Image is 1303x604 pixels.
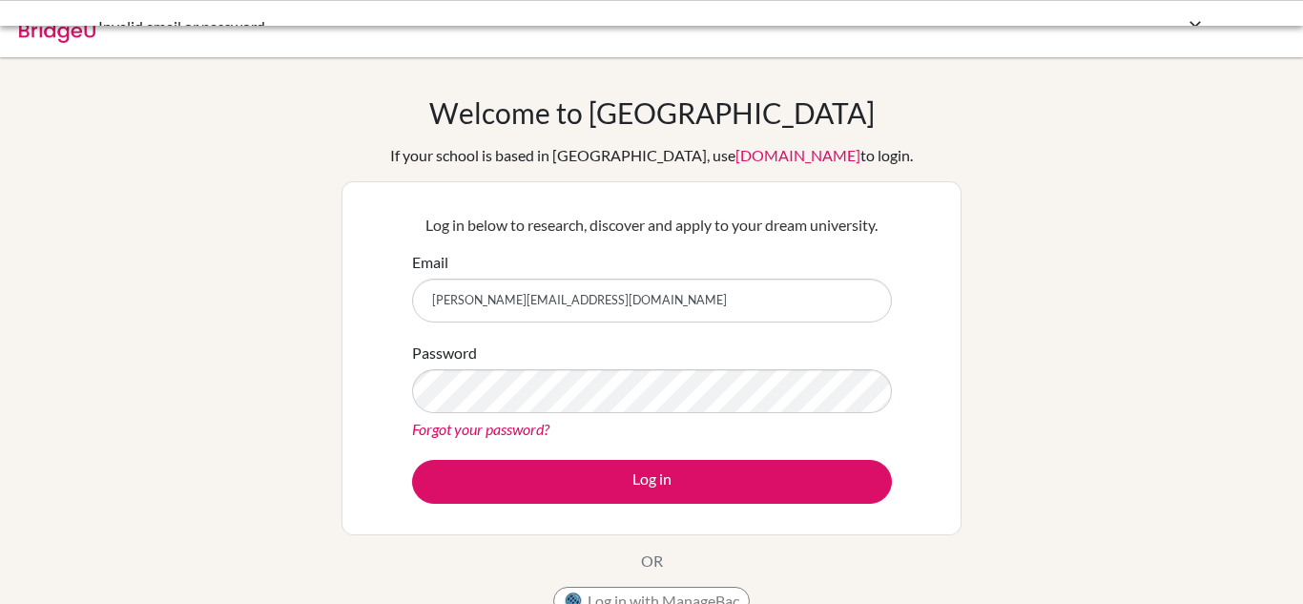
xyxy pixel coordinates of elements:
label: Password [412,342,477,364]
p: OR [641,550,663,573]
div: If your school is based in [GEOGRAPHIC_DATA], use to login. [390,144,913,167]
label: Email [412,251,448,274]
p: Log in below to research, discover and apply to your dream university. [412,214,892,237]
img: Bridge-U [19,12,95,43]
div: Invalid email or password. [98,15,919,38]
h1: Welcome to [GEOGRAPHIC_DATA] [429,95,875,130]
a: Forgot your password? [412,420,549,438]
a: [DOMAIN_NAME] [735,146,860,164]
button: Log in [412,460,892,504]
